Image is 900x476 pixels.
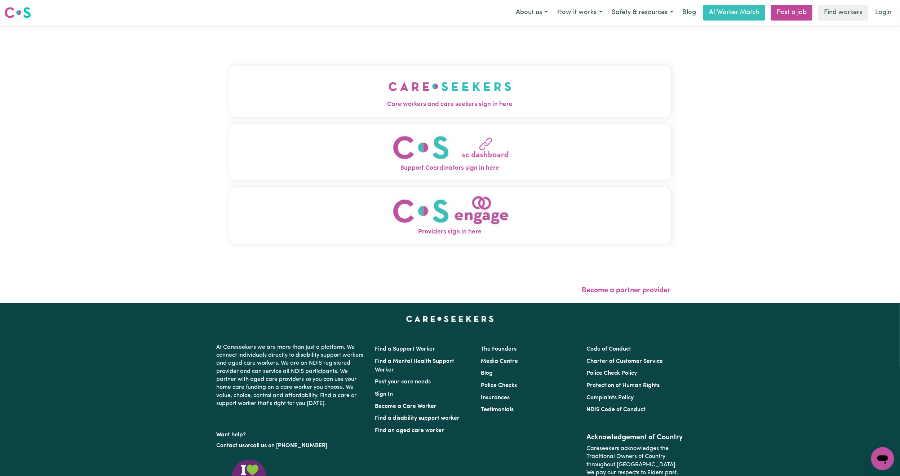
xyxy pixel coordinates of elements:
a: AI Worker Match [703,5,765,21]
a: NDIS Code of Conduct [586,407,646,413]
a: Protection of Human Rights [586,383,660,388]
a: Insurances [481,395,510,401]
a: Police Checks [481,383,517,388]
p: Want help? [217,428,367,439]
a: Become a partner provider [582,287,671,294]
a: Complaints Policy [586,395,634,401]
img: Careseekers logo [4,6,31,19]
a: Code of Conduct [586,346,631,352]
span: Providers sign in here [229,227,671,237]
p: or [217,439,367,453]
a: The Founders [481,346,516,352]
a: Post a job [771,5,812,21]
a: Blog [678,5,700,21]
button: Support Coordinators sign in here [229,124,671,181]
p: At Careseekers we are more than just a platform. We connect individuals directly to disability su... [217,341,367,411]
a: Careseekers home page [406,316,494,322]
a: Sign In [375,391,393,397]
button: Care workers and care seekers sign in here [229,66,671,116]
button: About us [511,5,553,20]
a: Login [871,5,896,21]
button: How it works [553,5,607,20]
a: Testimonials [481,407,514,413]
span: Care workers and care seekers sign in here [229,100,671,109]
a: Find workers [818,5,868,21]
a: Find a Mental Health Support Worker [375,359,455,373]
a: Find a Support Worker [375,346,435,352]
button: Safety & resources [607,5,678,20]
a: Post your care needs [375,379,431,385]
a: Charter of Customer Service [586,359,663,364]
a: Find an aged care worker [375,428,444,433]
a: call us on [PHONE_NUMBER] [251,443,328,449]
a: Police Check Policy [586,370,637,376]
a: Media Centre [481,359,518,364]
span: Support Coordinators sign in here [229,164,671,173]
a: Blog [481,370,493,376]
a: Contact us [217,443,245,449]
a: Careseekers logo [4,4,31,21]
button: Providers sign in here [229,187,671,244]
a: Find a disability support worker [375,415,460,421]
h2: Acknowledgement of Country [586,433,683,442]
a: Become a Care Worker [375,404,437,409]
iframe: Button to launch messaging window, conversation in progress [871,447,894,470]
